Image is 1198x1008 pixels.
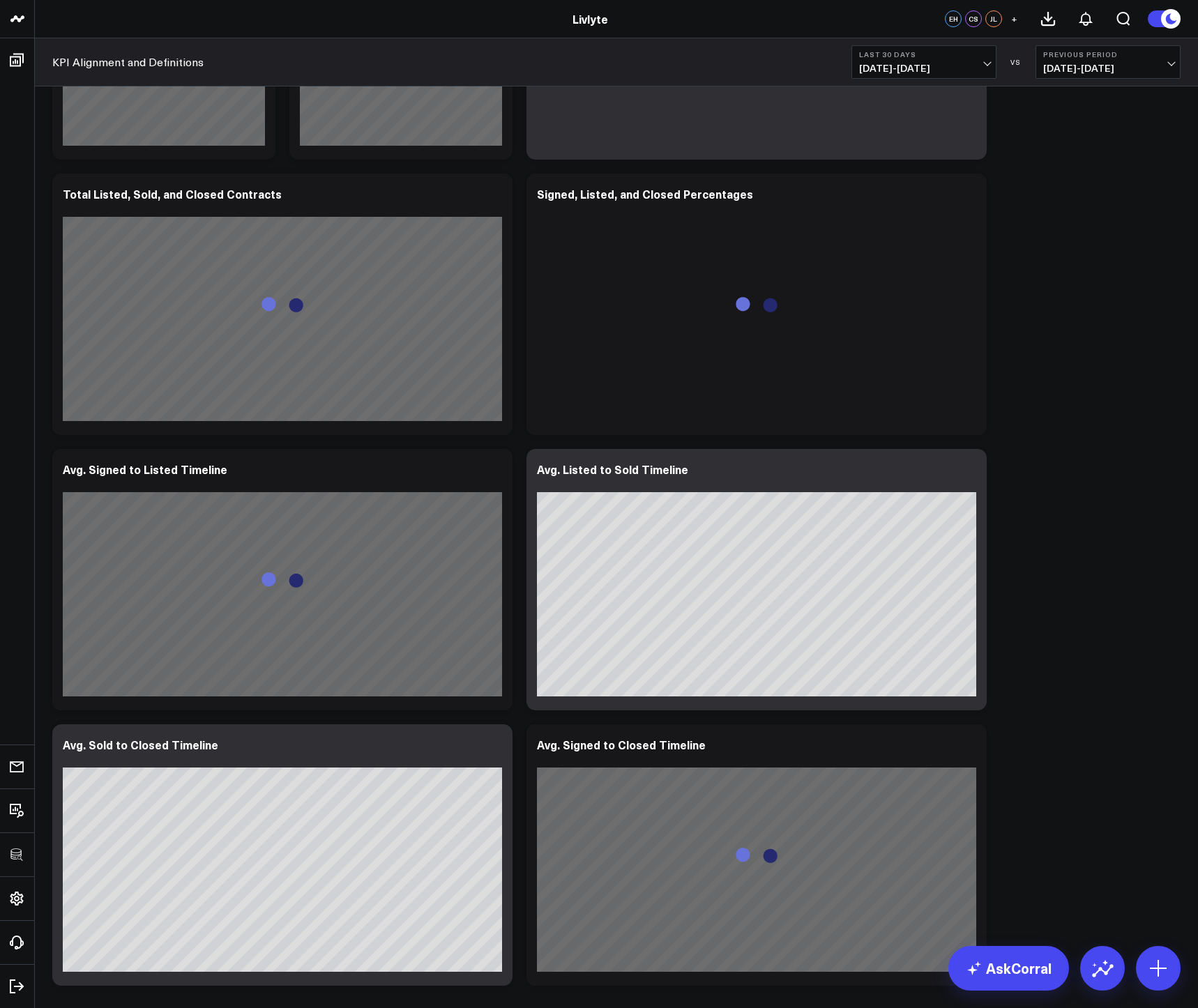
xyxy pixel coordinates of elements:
[1043,50,1173,59] b: Previous Period
[985,10,1002,27] div: JL
[573,11,608,26] a: Livlyte
[1003,58,1029,66] div: VS
[537,186,753,201] div: Signed, Listed, and Closed Percentages
[1036,45,1181,79] button: Previous Period[DATE]-[DATE]
[948,946,1069,991] a: AskCorral
[63,186,282,201] div: Total Listed, Sold, and Closed Contracts
[52,54,204,70] a: KPI Alignment and Definitions
[63,461,227,477] div: Avg. Signed to Listed Timeline
[851,45,996,79] button: Last 30 Days[DATE]-[DATE]
[63,737,218,752] div: Avg. Sold to Closed Timeline
[537,461,688,477] div: Avg. Listed to Sold Timeline
[537,737,706,752] div: Avg. Signed to Closed Timeline
[945,10,962,27] div: EH
[1011,14,1017,24] span: +
[859,50,989,59] b: Last 30 Days
[965,10,982,27] div: CS
[1006,10,1022,27] button: +
[1043,63,1173,74] span: [DATE] - [DATE]
[859,63,989,74] span: [DATE] - [DATE]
